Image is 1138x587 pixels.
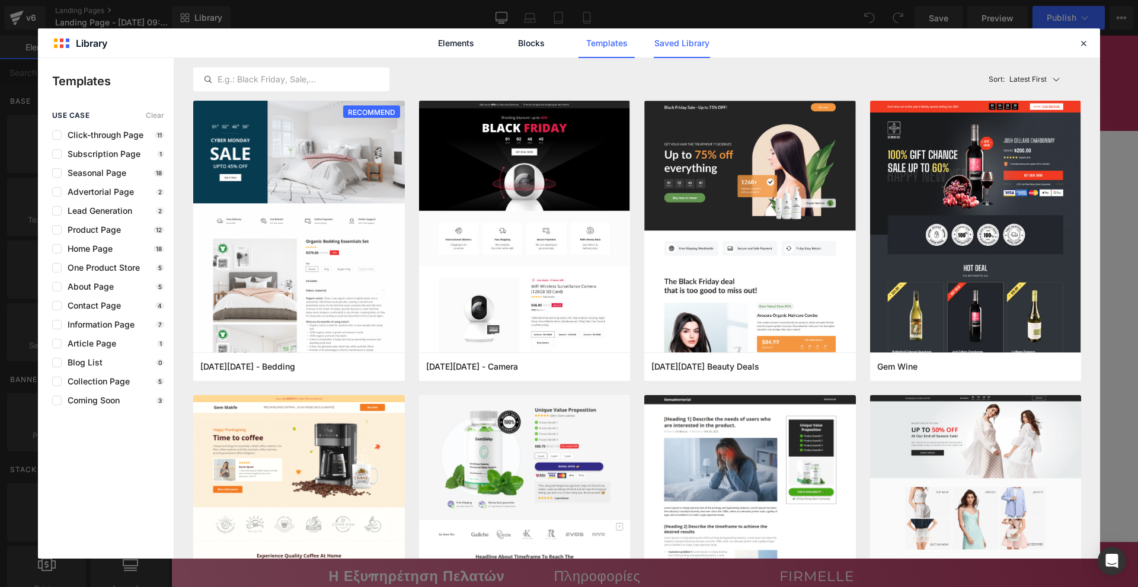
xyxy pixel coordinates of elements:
[877,361,918,372] span: Gem Wine
[343,105,400,119] span: RECOMMEND
[430,327,537,351] a: Explore Template
[62,168,126,178] span: Seasonal Page
[651,361,759,372] span: Black Friday Beauty Deals
[1098,547,1126,575] div: Open Intercom Messenger
[156,378,164,385] p: 5
[156,359,164,366] p: 0
[154,226,164,233] p: 12
[62,320,135,329] span: Information Page
[146,111,164,120] span: Clear
[428,28,484,58] a: Elements
[147,182,820,197] p: Start building your page
[156,397,164,404] p: 3
[156,207,164,214] p: 2
[157,340,164,347] p: 1
[62,225,121,235] span: Product Page
[155,131,164,139] p: 11
[426,12,541,47] a: Firmelle Greece
[989,75,1005,84] span: Sort:
[154,245,164,252] p: 18
[503,28,560,58] a: Blocks
[157,150,164,158] p: 1
[596,61,633,72] span: Προϊόντα
[62,377,130,386] span: Collection Page
[158,532,334,566] strong: Η Εξυπηρέτηση Πελατών είναι στη διάθεσή σας:
[430,17,537,43] img: Firmelle Greece
[147,360,820,368] p: or Drag & Drop elements from left sidebar
[589,54,649,79] summary: Προϊόντα
[430,54,515,79] a: Συχνές ερωτήσεις
[654,28,710,58] a: Saved Library
[155,302,164,309] p: 4
[578,28,635,58] a: Templates
[383,533,584,550] h2: Πληροφορίες
[154,169,164,177] p: 18
[1009,74,1047,85] p: Latest First
[62,301,121,310] span: Contact Page
[156,283,164,290] p: 5
[62,244,113,254] span: Home Page
[325,61,423,72] span: Επικοινωνήστε μαζί μας
[318,54,430,79] a: Επικοινωνήστε μαζί μας
[515,54,590,79] a: Οι κριτικές μας
[62,396,120,405] span: Coming Soon
[200,361,295,372] span: Cyber Monday - Bedding
[62,358,103,367] span: Blog List
[194,72,389,86] input: E.g.: Black Friday, Sale,...
[62,206,132,216] span: Lead Generation
[62,149,140,159] span: Subscription Page
[62,263,140,272] span: One Product Store
[52,111,89,120] span: use case
[437,61,508,72] span: Συχνές ερωτήσεις
[426,361,518,372] span: Black Friday - Camera
[608,533,810,550] h2: FIRMELLE
[62,187,134,197] span: Advertorial Page
[52,72,174,90] p: Templates
[62,282,114,291] span: About Page
[62,339,116,348] span: Article Page
[984,68,1082,91] button: Latest FirstSort:Latest First
[156,188,164,195] p: 2
[156,321,164,328] p: 7
[522,61,583,72] span: Οι κριτικές μας
[62,130,143,140] span: Click-through Page
[156,264,164,271] p: 5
